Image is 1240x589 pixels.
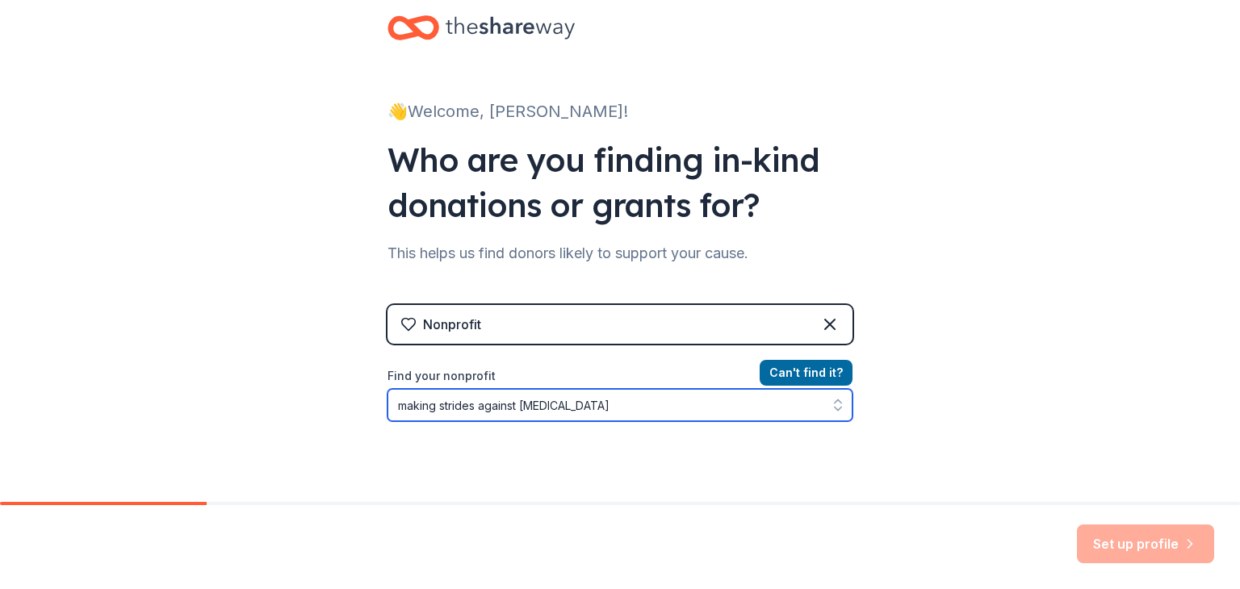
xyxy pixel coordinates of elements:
div: Who are you finding in-kind donations or grants for? [387,137,852,228]
input: Search by name, EIN, or city [387,389,852,421]
div: 👋 Welcome, [PERSON_NAME]! [387,98,852,124]
div: This helps us find donors likely to support your cause. [387,240,852,266]
div: Nonprofit [423,315,481,334]
button: Can't find it? [760,360,852,386]
label: Find your nonprofit [387,366,852,386]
